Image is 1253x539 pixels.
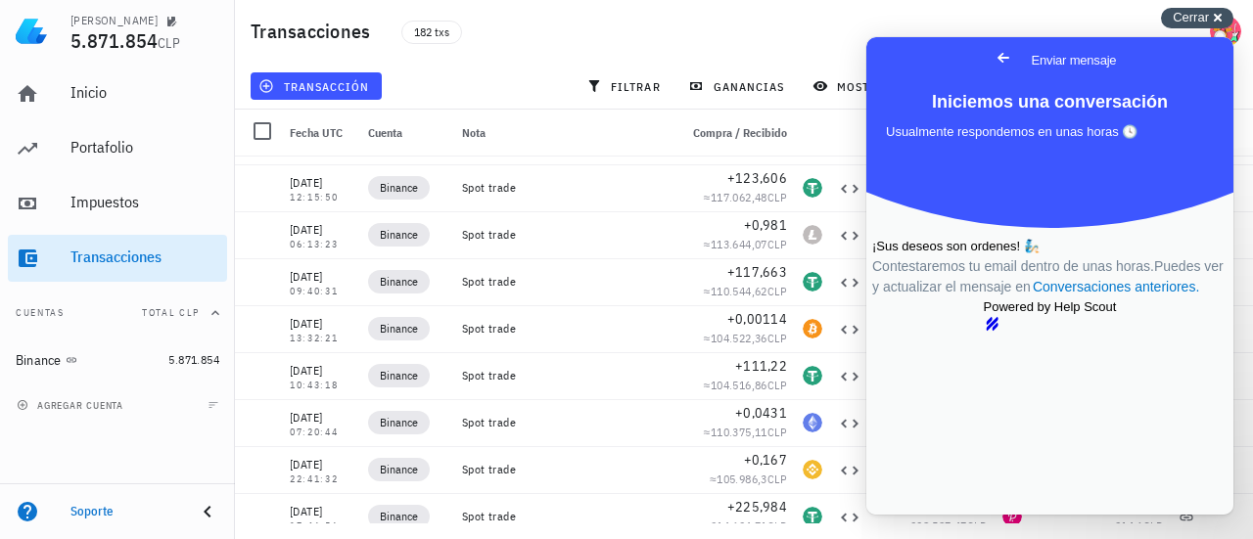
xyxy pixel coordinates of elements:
[767,331,787,345] span: CLP
[1115,518,1143,533] span: 214,6
[711,237,767,251] span: 113.644,07
[70,247,219,266] div: Transacciones
[462,321,662,337] div: Spot trade
[462,509,662,524] div: Spot trade
[8,337,227,383] a: Binance 5.871.854
[70,83,219,102] div: Inicio
[290,361,352,381] div: [DATE]
[910,518,967,533] span: 208.587,47
[767,425,787,439] span: CLP
[290,381,352,390] div: 10:43:18
[70,13,158,28] div: [PERSON_NAME]
[767,472,787,486] span: CLP
[744,216,788,234] span: +0,981
[380,413,418,432] span: Binance
[1210,16,1241,47] div: avatar
[380,272,418,292] span: Binance
[414,22,449,43] span: 182 txs
[251,72,382,100] button: transacción
[290,455,352,474] div: [DATE]
[803,319,822,338] div: BTC-icon
[711,331,767,345] span: 104.522,36
[1108,518,1163,533] span: ≈
[710,472,787,486] span: ≈
[711,284,767,298] span: 110.544,62
[1002,507,1022,526] div: DOT-icon
[805,72,905,100] button: mostrar
[380,507,418,526] span: Binance
[70,193,219,211] div: Impuestos
[290,474,352,484] div: 22:41:32
[711,190,767,204] span: 117.062,48
[711,378,767,392] span: 104.516,86
[12,395,132,415] button: agregar cuenta
[251,16,378,47] h1: Transacciones
[290,173,352,193] div: [DATE]
[290,240,352,249] div: 06:13:23
[711,425,767,439] span: 110.375,11
[290,427,352,437] div: 07:20:44
[735,404,787,422] span: +0,0431
[462,274,662,290] div: Spot trade
[727,263,787,281] span: +117,663
[803,272,822,292] div: USDT-icon
[704,284,787,298] span: ≈
[290,193,352,202] div: 12:15:50
[70,138,219,157] div: Portafolio
[735,357,787,375] span: +111,22
[711,518,767,533] span: 214.604,71
[462,125,486,140] span: Nota
[1173,10,1209,24] span: Cerrar
[717,472,767,486] span: 105.986,3
[290,287,352,296] div: 09:40:31
[767,237,787,251] span: CLP
[8,235,227,282] a: Transacciones
[967,518,987,533] span: CLP
[803,413,822,432] div: ETH-icon
[590,78,661,94] span: filtrar
[290,125,343,140] span: Fecha UTC
[904,518,987,533] span: ≈
[767,378,787,392] span: CLP
[290,267,352,287] div: [DATE]
[282,110,360,157] div: Fecha UTC
[579,72,673,100] button: filtrar
[803,225,822,245] div: LTC-icon
[692,78,784,94] span: ganancias
[727,169,787,187] span: +123,606
[866,37,1233,515] iframe: Help Scout Beacon - Live Chat, Contact Form, and Knowledge Base
[1143,518,1163,533] span: CLP
[380,366,418,385] span: Binance
[290,521,352,531] div: 17:46:56
[704,425,787,439] span: ≈
[462,368,662,383] div: Spot trade
[16,16,47,47] img: LedgiFi
[816,78,894,94] span: mostrar
[803,460,822,479] div: BNB-icon
[704,237,787,251] span: ≈
[8,70,227,117] a: Inicio
[727,310,787,328] span: +0,00114
[70,27,158,54] span: 5.871.854
[704,190,787,204] span: ≈
[290,408,352,427] div: [DATE]
[454,110,670,157] div: Nota
[70,504,180,519] div: Soporte
[368,125,402,140] span: Cuenta
[360,110,454,157] div: Cuenta
[462,180,662,196] div: Spot trade
[380,460,418,479] span: Binance
[1161,8,1233,28] button: Cerrar
[380,225,418,245] span: Binance
[158,34,180,52] span: CLP
[142,306,200,319] span: Total CLP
